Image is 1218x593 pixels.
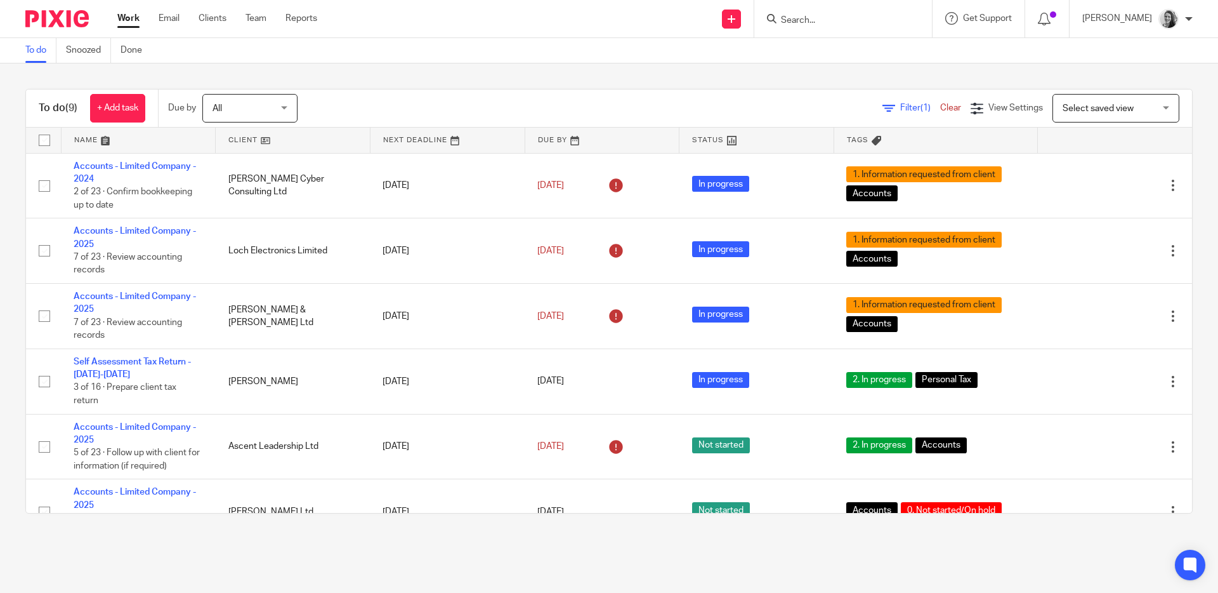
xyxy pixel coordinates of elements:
[846,502,898,518] span: Accounts
[537,507,564,516] span: [DATE]
[74,383,176,406] span: 3 of 16 · Prepare client tax return
[159,12,180,25] a: Email
[66,38,111,63] a: Snoozed
[65,103,77,113] span: (9)
[846,251,898,267] span: Accounts
[74,488,196,509] a: Accounts - Limited Company - 2025
[780,15,894,27] input: Search
[216,153,370,218] td: [PERSON_NAME] Cyber Consulting Ltd
[74,253,182,275] span: 7 of 23 · Review accounting records
[370,218,525,284] td: [DATE]
[846,185,898,201] span: Accounts
[692,437,750,453] span: Not started
[1158,9,1179,29] img: IMG-0056.JPG
[692,176,749,192] span: In progress
[168,102,196,114] p: Due by
[537,312,564,321] span: [DATE]
[74,449,200,471] span: 5 of 23 · Follow up with client for information (if required)
[370,284,525,349] td: [DATE]
[846,437,912,453] span: 2. In progress
[74,187,192,210] span: 2 of 23 · Confirm bookkeeping up to date
[846,316,898,332] span: Accounts
[216,284,370,349] td: [PERSON_NAME] & [PERSON_NAME] Ltd
[285,12,317,25] a: Reports
[39,102,77,115] h1: To do
[25,38,56,63] a: To do
[915,437,967,453] span: Accounts
[370,479,525,545] td: [DATE]
[370,153,525,218] td: [DATE]
[988,103,1043,112] span: View Settings
[915,372,978,388] span: Personal Tax
[940,103,961,112] a: Clear
[847,137,868,143] span: Tags
[90,94,145,123] a: + Add task
[963,14,1012,23] span: Get Support
[74,357,191,379] a: Self Assessment Tax Return - [DATE]-[DATE]
[370,414,525,479] td: [DATE]
[216,414,370,479] td: Ascent Leadership Ltd
[846,232,1002,248] span: 1. Information requested from client
[900,103,940,112] span: Filter
[74,162,196,183] a: Accounts - Limited Company - 2024
[537,246,564,255] span: [DATE]
[920,103,931,112] span: (1)
[846,372,912,388] span: 2. In progress
[213,104,222,113] span: All
[74,423,196,444] a: Accounts - Limited Company - 2025
[537,181,564,190] span: [DATE]
[246,12,266,25] a: Team
[846,166,1002,182] span: 1. Information requested from client
[1082,12,1152,25] p: [PERSON_NAME]
[692,502,750,518] span: Not started
[1063,104,1134,113] span: Select saved view
[537,442,564,451] span: [DATE]
[537,377,564,386] span: [DATE]
[117,12,140,25] a: Work
[216,479,370,545] td: [PERSON_NAME] Ltd
[25,10,89,27] img: Pixie
[692,241,749,257] span: In progress
[121,38,152,63] a: Done
[846,297,1002,313] span: 1. Information requested from client
[74,292,196,314] a: Accounts - Limited Company - 2025
[74,227,196,248] a: Accounts - Limited Company - 2025
[216,218,370,284] td: Loch Electronics Limited
[199,12,226,25] a: Clients
[901,502,1002,518] span: 0. Not started/On hold
[74,318,182,340] span: 7 of 23 · Review accounting records
[216,349,370,414] td: [PERSON_NAME]
[370,349,525,414] td: [DATE]
[692,307,749,323] span: In progress
[692,372,749,388] span: In progress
